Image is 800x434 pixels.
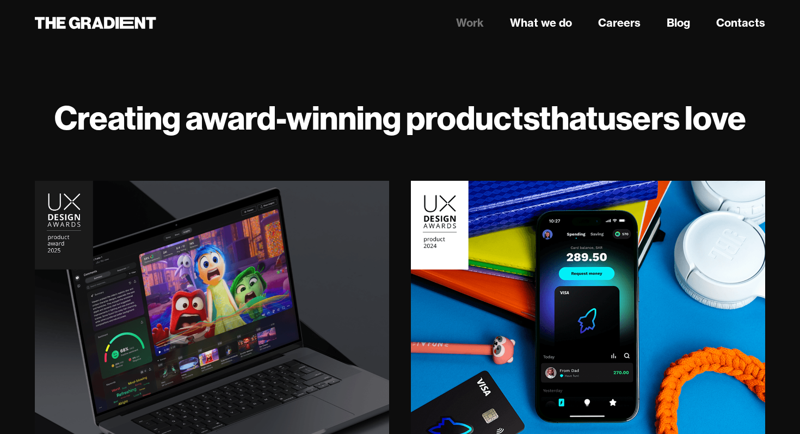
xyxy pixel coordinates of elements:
a: Contacts [716,15,765,31]
h1: Creating award-winning products users love [35,98,765,137]
a: What we do [510,15,572,31]
a: Blog [667,15,690,31]
a: Careers [598,15,641,31]
strong: that [539,97,598,138]
a: Work [456,15,484,31]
